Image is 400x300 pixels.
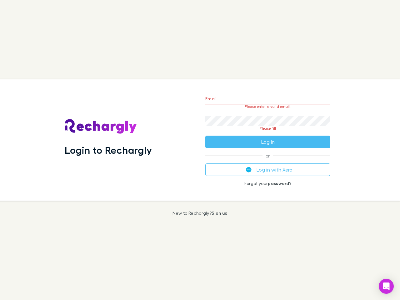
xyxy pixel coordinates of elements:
img: Rechargly's Logo [65,119,137,134]
a: password [268,181,289,186]
img: Xero's logo [246,167,252,172]
div: Open Intercom Messenger [379,279,394,294]
h1: Login to Rechargly [65,144,152,156]
p: Forgot your ? [205,181,330,186]
button: Log in [205,136,330,148]
p: Please fill [205,126,330,131]
a: Sign up [212,210,227,216]
button: Log in with Xero [205,163,330,176]
p: New to Rechargly? [172,211,228,216]
p: Please enter a valid email. [205,104,330,109]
